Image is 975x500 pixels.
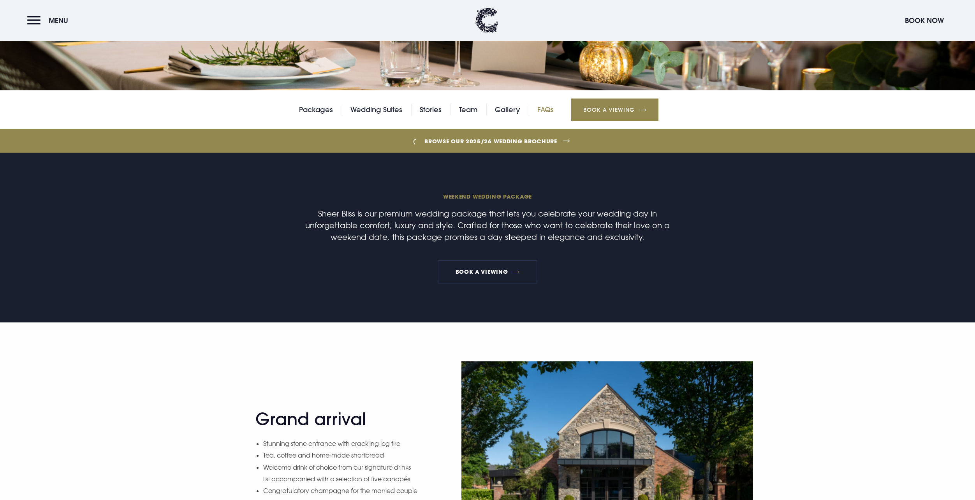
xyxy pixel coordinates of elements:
[495,104,520,116] a: Gallery
[901,12,948,29] button: Book Now
[537,104,554,116] a: FAQs
[263,449,419,461] li: Tea, coffee and home-made shortbread
[459,104,477,116] a: Team
[27,12,72,29] button: Menu
[49,16,68,25] span: Menu
[255,409,407,430] h2: Grand arrival
[263,485,419,496] li: Congratulatory champagne for the married couple
[438,260,537,283] a: Book a viewing
[302,193,673,200] span: Weekend wedding package
[420,104,442,116] a: Stories
[571,99,658,121] a: Book a Viewing
[475,8,498,33] img: Clandeboye Lodge
[299,104,333,116] a: Packages
[302,208,673,243] p: Sheer Bliss is our premium wedding package that lets you celebrate your wedding day in unforgetta...
[263,438,419,449] li: Stunning stone entrance with crackling log fire
[263,461,419,485] li: Welcome drink of choice from our signature drinks list accompanied with a selection of five canapés
[350,104,402,116] a: Wedding Suites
